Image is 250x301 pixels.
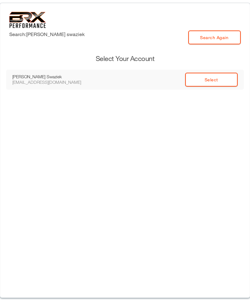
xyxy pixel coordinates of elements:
[185,73,238,87] a: Select
[9,12,46,28] img: 6f7da32581c89ca25d665dc3aae533e4f14fe3ef_original.svg
[12,74,96,79] div: [PERSON_NAME] Swaziek
[9,31,85,38] label: Search: [PERSON_NAME] swaziek
[6,54,244,63] h3: Select Your Account
[188,31,241,44] a: Search Again
[12,79,96,85] div: [EMAIL_ADDRESS][DOMAIN_NAME]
